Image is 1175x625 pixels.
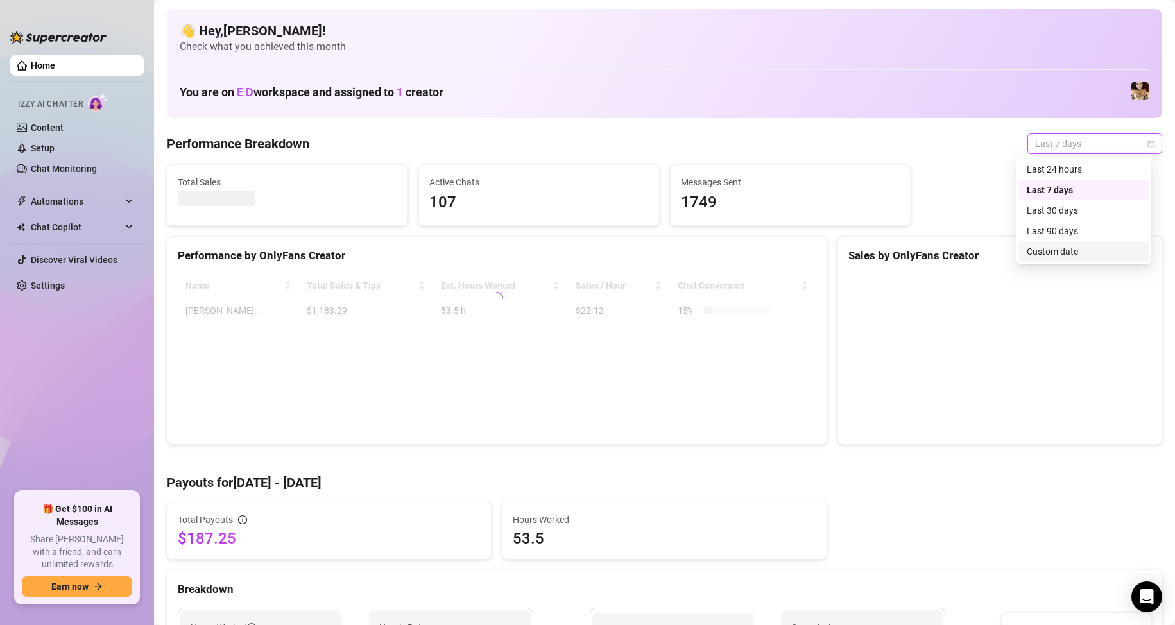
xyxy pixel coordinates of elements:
[178,175,397,189] span: Total Sales
[31,255,117,265] a: Discover Viral Videos
[180,85,443,99] h1: You are on workspace and assigned to creator
[178,513,233,527] span: Total Payouts
[10,31,107,44] img: logo-BBDzfeDw.svg
[167,135,309,153] h4: Performance Breakdown
[238,515,247,524] span: info-circle
[1035,134,1154,153] span: Last 7 days
[1019,159,1149,180] div: Last 24 hours
[31,143,55,153] a: Setup
[31,191,122,212] span: Automations
[31,217,122,237] span: Chat Copilot
[237,85,253,99] span: E D
[17,223,25,232] img: Chat Copilot
[1027,162,1141,176] div: Last 24 hours
[1027,224,1141,238] div: Last 90 days
[1027,203,1141,218] div: Last 30 days
[513,528,816,549] span: 53.5
[429,175,649,189] span: Active Chats
[489,291,504,306] span: loading
[31,164,97,174] a: Chat Monitoring
[180,40,1149,54] span: Check what you achieved this month
[1019,200,1149,221] div: Last 30 days
[1027,244,1141,259] div: Custom date
[18,98,83,110] span: Izzy AI Chatter
[94,582,103,591] span: arrow-right
[178,581,1151,598] div: Breakdown
[1019,241,1149,262] div: Custom date
[848,247,1151,264] div: Sales by OnlyFans Creator
[51,581,89,592] span: Earn now
[1027,183,1141,197] div: Last 7 days
[31,280,65,291] a: Settings
[1147,140,1155,148] span: calendar
[22,503,132,528] span: 🎁 Get $100 in AI Messages
[681,175,900,189] span: Messages Sent
[22,576,132,597] button: Earn nowarrow-right
[429,191,649,215] span: 107
[180,22,1149,40] h4: 👋 Hey, [PERSON_NAME] !
[1131,82,1149,100] img: vixie
[31,123,64,133] a: Content
[22,533,132,571] span: Share [PERSON_NAME] with a friend, and earn unlimited rewards
[88,93,108,112] img: AI Chatter
[31,60,55,71] a: Home
[178,247,816,264] div: Performance by OnlyFans Creator
[1019,221,1149,241] div: Last 90 days
[17,196,27,207] span: thunderbolt
[513,513,816,527] span: Hours Worked
[681,191,900,215] span: 1749
[167,474,1162,492] h4: Payouts for [DATE] - [DATE]
[178,528,481,549] span: $187.25
[1131,581,1162,612] div: Open Intercom Messenger
[1019,180,1149,200] div: Last 7 days
[397,85,403,99] span: 1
